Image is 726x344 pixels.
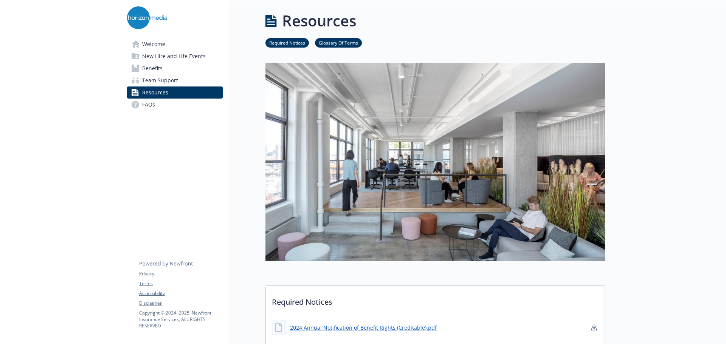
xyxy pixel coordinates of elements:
[589,323,599,332] a: download document
[139,280,222,287] a: Terms
[142,38,165,50] span: Welcome
[282,9,356,32] h1: Resources
[139,300,222,307] a: Disclaimer
[142,62,163,74] span: Benefits
[127,74,223,86] a: Team Support
[315,39,362,46] a: Glossary Of Terms
[139,310,222,329] p: Copyright © 2024 - 2025 , Newfront Insurance Services, ALL RIGHTS RESERVED
[142,74,178,86] span: Team Support
[265,39,309,46] a: Required Notices
[127,50,223,62] a: New Hire and Life Events
[127,62,223,74] a: Benefits
[142,86,168,99] span: Resources
[127,99,223,111] a: FAQs
[142,50,206,62] span: New Hire and Life Events
[290,324,437,332] a: 2024 Annual Notification of Benefit Rights (Creditable).pdf
[127,86,223,99] a: Resources
[127,38,223,50] a: Welcome
[265,63,605,261] img: resources page banner
[139,290,222,297] a: Accessibility
[266,286,605,314] p: Required Notices
[139,270,222,277] a: Privacy
[142,99,155,111] span: FAQs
